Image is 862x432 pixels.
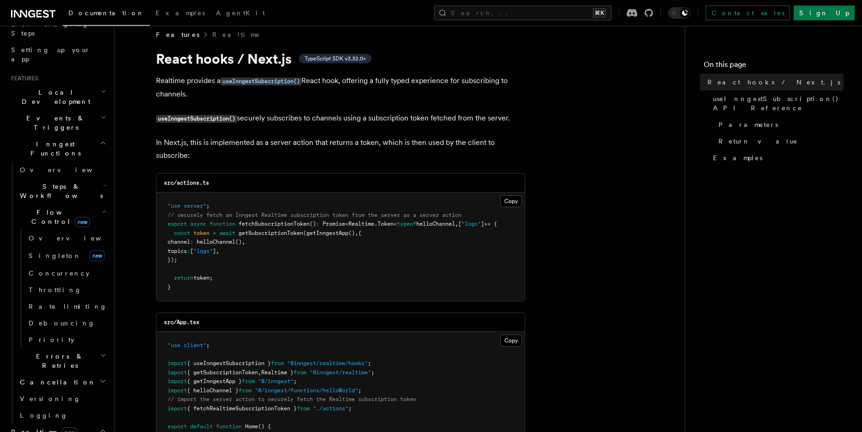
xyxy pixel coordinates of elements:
span: Local Development [7,88,101,106]
span: from [239,387,251,394]
p: In Next.js, this is implemented as a server action that returns a token, which is then used by th... [156,136,525,162]
span: AgentKit [216,9,265,17]
span: "@/inngest/functions/helloWorld" [255,387,358,394]
span: : [187,248,190,254]
span: token; [193,275,213,281]
a: Return value [715,133,844,150]
span: () { [258,423,271,430]
a: AgentKit [210,3,270,25]
code: useInngestSubscription() [221,78,301,85]
span: await [219,230,235,236]
span: Realtime } [261,369,293,376]
div: Flow Controlnew [16,230,108,348]
span: Documentation [68,9,144,17]
span: ; [371,369,374,376]
span: useInngestSubscription() API Reference [713,94,844,113]
span: Rate limiting [29,303,107,310]
span: Examples [713,153,762,162]
span: new [75,217,90,227]
button: Inngest Functions [7,136,108,162]
span: Examples [156,9,205,17]
span: { getSubscriptionToken [187,369,258,376]
span: Overview [20,166,115,174]
span: Return value [718,137,798,146]
span: return [174,275,193,281]
span: Parameters [718,120,778,129]
span: // securely fetch an Inngest Realtime subscription token from the server as a server action [168,212,461,218]
span: helloChannel [197,239,235,245]
a: useInngestSubscription() [221,76,301,85]
span: [ [190,248,193,254]
a: Versioning [16,390,108,407]
span: = [213,230,216,236]
span: "use client" [168,342,206,348]
div: Inngest Functions [7,162,108,424]
span: "logs" [461,221,481,227]
span: { getInngestApp } [187,378,242,384]
kbd: ⌘K [593,8,606,18]
span: , [355,230,358,236]
span: getInngestApp [306,230,348,236]
a: Sign Up [794,6,855,20]
span: Errors & Retries [16,352,100,370]
button: Copy [500,195,522,207]
a: Parameters [715,116,844,133]
span: ]>> { [481,221,497,227]
code: src/actions.ts [164,180,209,186]
span: topics [168,248,187,254]
span: ; [358,387,361,394]
a: Overview [16,162,108,178]
span: , [455,221,458,227]
a: Overview [25,230,108,246]
span: "@inngest/realtime" [310,369,371,376]
span: Token [377,221,394,227]
span: async [190,221,206,227]
span: "@inngest/realtime/hooks" [287,360,368,366]
span: : [190,239,193,245]
a: Priority [25,331,108,348]
span: Debouncing [29,319,95,327]
span: // import the server action to securely fetch the Realtime subscription token [168,396,416,402]
code: src/App.tsx [164,319,199,325]
span: [ [458,221,461,227]
span: function [210,221,235,227]
button: Errors & Retries [16,348,108,374]
span: fetchSubscriptionToken [239,221,310,227]
a: Contact sales [706,6,790,20]
span: "./actions" [313,405,348,412]
span: token [193,230,210,236]
span: getSubscriptionToken [239,230,303,236]
span: import [168,387,187,394]
span: }); [168,257,177,263]
button: Steps & Workflows [16,178,108,204]
span: ; [206,203,210,209]
span: : [316,221,319,227]
span: < [394,221,397,227]
a: Logging [16,407,108,424]
span: ; [348,405,352,412]
a: Concurrency [25,265,108,282]
span: Features [7,75,38,82]
a: Throttling [25,282,108,298]
span: Features [156,30,199,39]
span: Cancellation [16,378,96,387]
span: Events & Triggers [7,114,101,132]
button: Copy [500,335,522,347]
span: { [358,230,361,236]
span: () [235,239,242,245]
span: Throttling [29,286,82,294]
span: import [168,360,187,366]
span: "logs" [193,248,213,254]
span: , [258,369,261,376]
span: "@/inngest" [258,378,293,384]
span: ; [368,360,371,366]
span: import [168,378,187,384]
p: securely subscribes to channels using a subscription token fetched from the server. [156,112,525,125]
a: Realtime [212,30,261,39]
a: Debouncing [25,315,108,331]
span: Promise [323,221,345,227]
span: Realtime [348,221,374,227]
span: const [174,230,190,236]
span: new [90,250,105,261]
span: ; [293,378,297,384]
